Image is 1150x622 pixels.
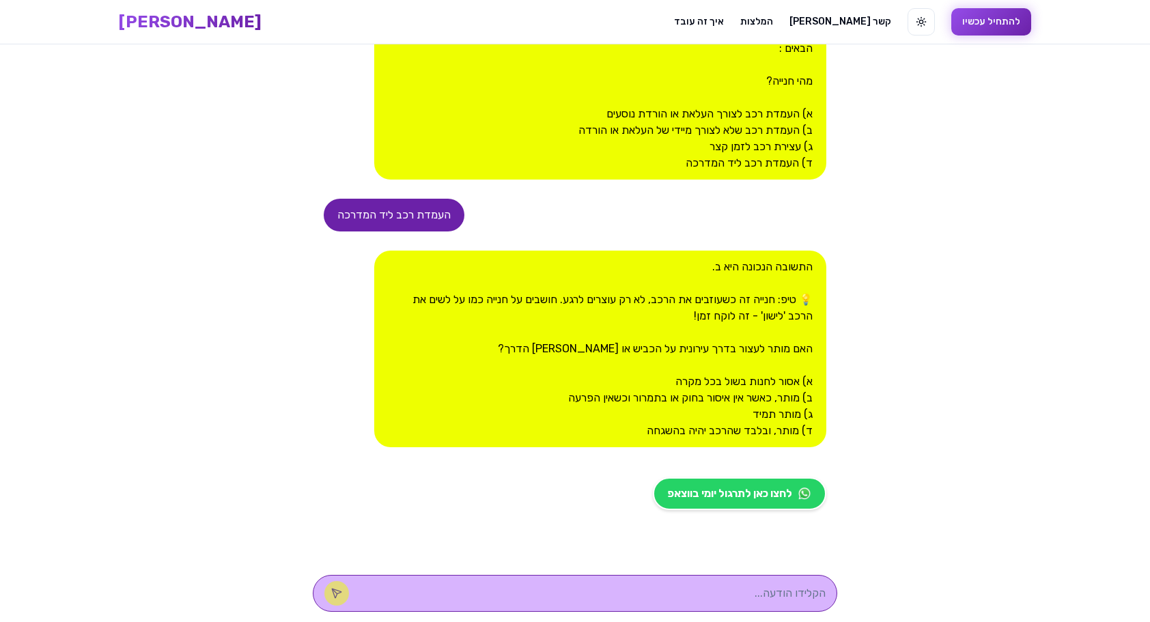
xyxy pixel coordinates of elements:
a: [PERSON_NAME] קשר [789,15,891,29]
a: המלצות [740,15,773,29]
div: התשובה הנכונה היא ב. 💡 טיפ: חנייה זה כשעוזבים את הרכב, לא רק עוצרים לרגע. חושבים על חנייה כמו על ... [374,251,826,447]
a: [PERSON_NAME] [119,11,262,33]
button: להתחיל עכשיו [951,8,1031,36]
span: לחצו כאן לתרגול יומי בווצאפ [668,485,792,502]
div: העמדת רכב ליד המדרכה [324,199,464,231]
a: איך זה עובד [674,15,724,29]
a: לחצו כאן לתרגול יומי בווצאפ [653,477,826,510]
